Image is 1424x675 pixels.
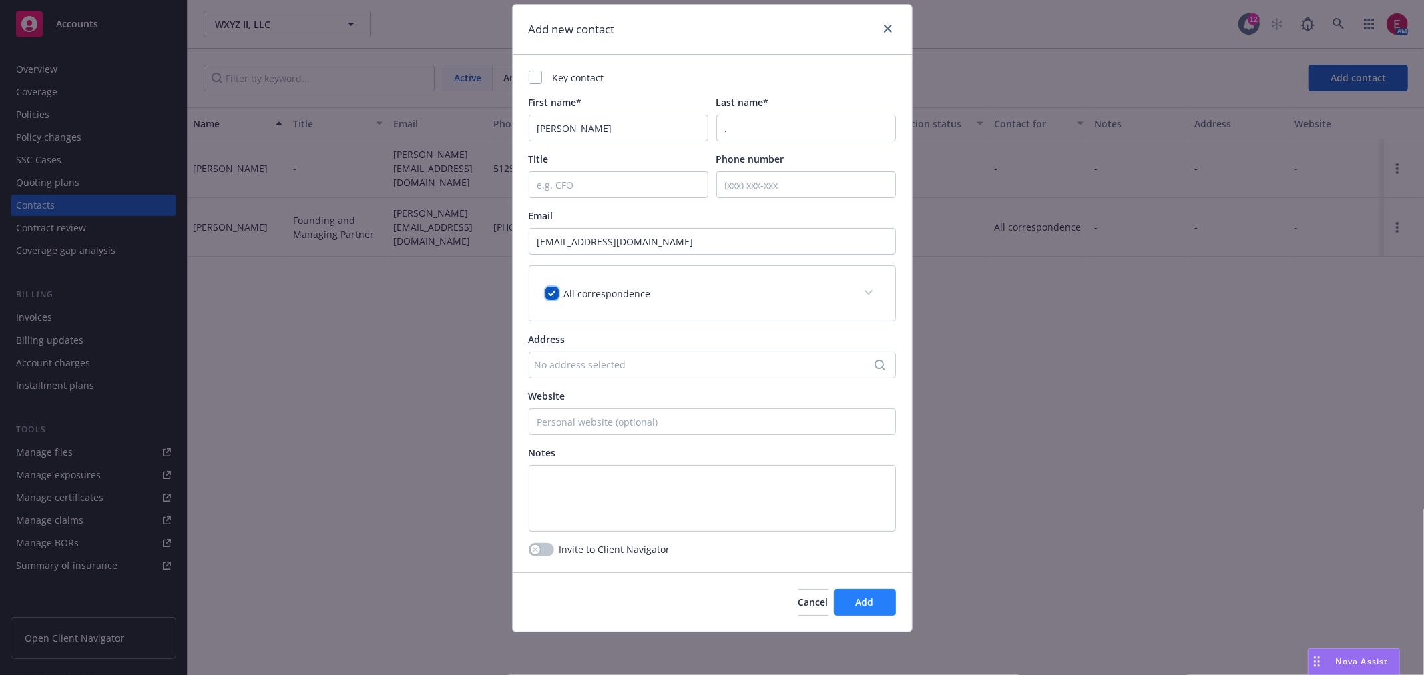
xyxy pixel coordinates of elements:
[529,266,895,321] div: All correspondence
[1336,656,1389,667] span: Nova Assist
[529,228,896,255] input: example@email.com
[529,390,565,402] span: Website
[529,209,553,222] span: Email
[798,589,828,616] button: Cancel
[529,71,896,85] div: Key contact
[529,96,582,109] span: First name*
[529,171,708,198] input: e.g. CFO
[1308,648,1400,675] button: Nova Assist
[529,153,549,165] span: Title
[856,596,874,608] span: Add
[559,542,670,556] span: Invite to Client Navigator
[875,360,885,370] svg: Search
[529,333,565,346] span: Address
[535,358,877,372] div: No address selected
[716,115,896,141] input: Last Name
[529,352,896,378] button: No address selected
[834,589,896,616] button: Add
[1309,649,1325,674] div: Drag to move
[529,408,896,435] input: Personal website (optional)
[529,446,556,459] span: Notes
[716,153,784,165] span: Phone number
[529,115,708,141] input: First Name
[564,287,651,300] span: All correspondence
[880,21,896,37] a: close
[798,596,828,608] span: Cancel
[529,21,615,38] h1: Add new contact
[716,171,896,198] input: (xxx) xxx-xxx
[716,96,769,109] span: Last name*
